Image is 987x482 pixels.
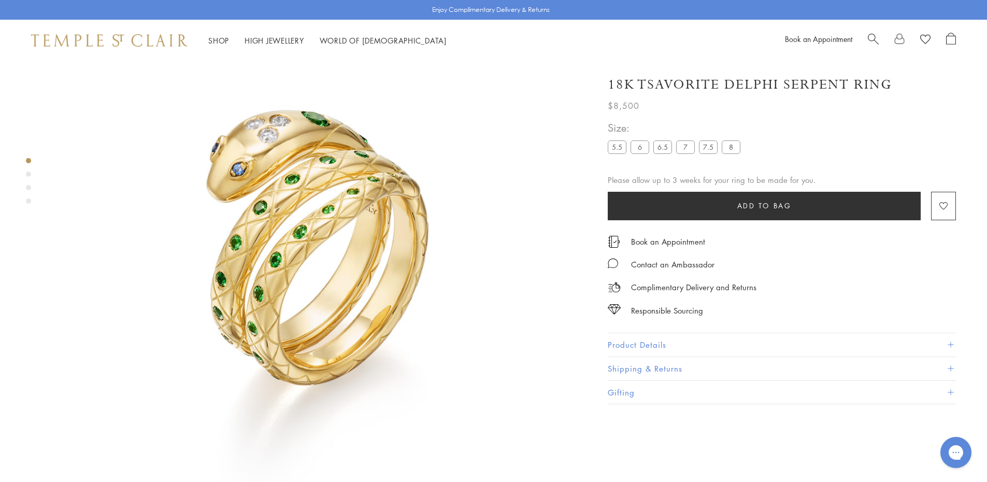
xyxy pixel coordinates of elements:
button: Add to bag [608,192,921,220]
img: Temple St. Clair [31,34,188,47]
button: Product Details [608,333,956,357]
a: Search [868,33,879,48]
iframe: Gorgias live chat messenger [935,433,977,472]
nav: Main navigation [208,34,447,47]
a: World of [DEMOGRAPHIC_DATA]World of [DEMOGRAPHIC_DATA] [320,35,447,46]
img: MessageIcon-01_2.svg [608,258,618,268]
h1: 18K Tsavorite Delphi Serpent Ring [608,76,892,94]
a: Book an Appointment [785,34,852,44]
p: Enjoy Complimentary Delivery & Returns [432,5,550,15]
img: icon_appointment.svg [608,236,620,248]
label: 5.5 [608,140,626,153]
p: Complimentary Delivery and Returns [631,281,756,294]
a: Open Shopping Bag [946,33,956,48]
label: 8 [722,140,740,153]
a: View Wishlist [920,33,931,48]
button: Shipping & Returns [608,357,956,380]
label: 6.5 [653,140,672,153]
span: $8,500 [608,99,639,112]
label: 7.5 [699,140,718,153]
div: Contact an Ambassador [631,258,714,271]
a: High JewelleryHigh Jewellery [245,35,304,46]
span: Size: [608,119,745,136]
a: ShopShop [208,35,229,46]
a: Book an Appointment [631,236,705,247]
img: icon_delivery.svg [608,281,621,294]
div: Please allow up to 3 weeks for your ring to be made for you. [608,174,956,187]
div: Product gallery navigation [26,155,31,212]
label: 7 [676,140,695,153]
span: Add to bag [737,200,792,211]
div: Responsible Sourcing [631,304,703,317]
label: 6 [631,140,649,153]
button: Gifting [608,381,956,404]
img: icon_sourcing.svg [608,304,621,315]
